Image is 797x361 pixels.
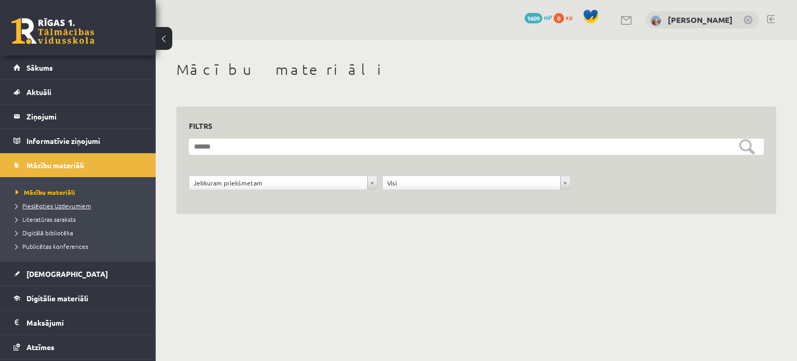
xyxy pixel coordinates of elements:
span: Atzīmes [26,342,54,352]
a: 0 xp [554,13,578,21]
span: Aktuāli [26,87,51,97]
span: Digitālie materiāli [26,293,88,303]
span: Publicētas konferences [16,242,88,250]
a: Atzīmes [13,335,143,359]
span: 1609 [525,13,542,23]
a: Publicētas konferences [16,242,145,251]
span: mP [544,13,552,21]
span: Sākums [26,63,53,72]
legend: Informatīvie ziņojumi [26,129,143,153]
span: Pieslēgties Uzdevumiem [16,202,91,210]
span: Literatūras saraksts [16,215,76,223]
a: Digitālie materiāli [13,286,143,310]
a: [PERSON_NAME] [668,15,733,25]
span: Jebkuram priekšmetam [194,176,363,190]
a: Rīgas 1. Tālmācības vidusskola [11,18,94,44]
span: Mācību materiāli [26,161,84,170]
a: Digitālā bibliotēka [16,228,145,237]
a: Visi [383,176,570,190]
a: Literatūras saraksts [16,215,145,224]
a: Pieslēgties Uzdevumiem [16,201,145,210]
h3: Filtrs [189,119,751,133]
span: 0 [554,13,564,23]
a: Ziņojumi [13,104,143,128]
a: [DEMOGRAPHIC_DATA] [13,262,143,286]
a: Sākums [13,56,143,79]
img: Ilze Behmane-Bergmane [651,16,661,26]
a: Mācību materiāli [13,153,143,177]
a: Mācību materiāli [16,188,145,197]
a: Aktuāli [13,80,143,104]
span: Visi [387,176,557,190]
span: Mācību materiāli [16,188,75,196]
a: Jebkuram priekšmetam [189,176,377,190]
a: 1609 mP [525,13,552,21]
a: Maksājumi [13,311,143,335]
h1: Mācību materiāli [176,61,776,78]
span: xp [566,13,572,21]
legend: Maksājumi [26,311,143,335]
a: Informatīvie ziņojumi [13,129,143,153]
legend: Ziņojumi [26,104,143,128]
span: Digitālā bibliotēka [16,229,73,237]
span: [DEMOGRAPHIC_DATA] [26,269,108,278]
